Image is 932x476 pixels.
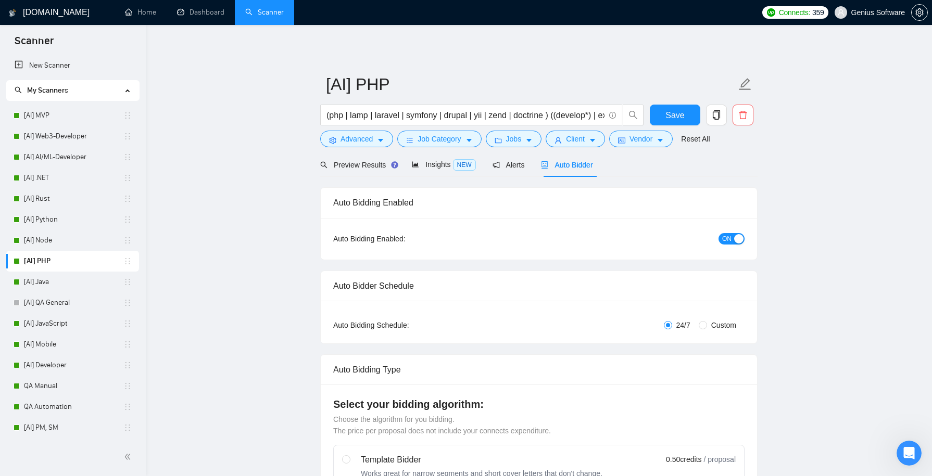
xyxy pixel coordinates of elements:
div: Auto Bidding Schedule: [333,319,470,331]
span: Messages [43,351,83,358]
a: [AI] JavaScript [24,313,123,334]
span: Client [566,133,585,145]
span: caret-down [465,136,473,144]
div: Tooltip anchor [390,160,399,170]
span: Tasks [178,351,197,358]
img: logo [9,5,16,21]
button: Messages [42,325,83,366]
span: Custom [707,319,740,331]
button: Send us a message [48,293,160,314]
a: New Scanner [15,55,131,76]
li: [AI] PM, SM [6,417,139,438]
a: [AI] Mobile [24,334,123,355]
a: [AI] PHP [24,251,123,272]
img: Profile image for Mariia [12,35,33,56]
span: Insights [412,160,475,169]
span: Home [10,351,31,358]
span: NEW [453,159,476,171]
span: holder [123,403,132,411]
span: user [837,9,845,16]
li: [AI] Rust [6,188,139,209]
div: • [DATE] [61,315,91,326]
span: 0.50 credits [666,454,701,465]
div: • [DATE] [61,200,91,211]
img: Profile image for Mariia [12,112,33,133]
a: Reset All [681,133,710,145]
a: [AI] MVP [24,105,123,126]
span: holder [123,361,132,369]
li: [AI] PHP [6,251,139,272]
span: Tickets [92,351,117,358]
img: upwork-logo.png [767,8,775,17]
span: holder [123,153,132,161]
li: QA Automation [6,396,139,417]
a: [AI] Python [24,209,123,230]
span: caret-down [525,136,533,144]
div: Auto Bidding Enabled: [333,233,470,245]
a: dashboardDashboard [177,8,224,17]
a: QA Manual [24,376,123,396]
a: [AI] Java [24,272,123,292]
span: 359 [812,7,824,18]
span: Auto Bidder [541,161,593,169]
img: Profile image for Mariia [12,74,33,95]
li: New Scanner [6,55,139,76]
li: [AI] AI/ML-Developer [6,147,139,168]
li: [AI] .NET [6,168,139,188]
span: ON [722,233,732,245]
div: Auto Bidding Enabled [333,188,745,217]
a: [AI] PM, SM [24,417,123,438]
input: Scanner name... [326,71,736,97]
span: Job Category [418,133,461,145]
button: Tasks [167,325,208,366]
h1: Messages [77,4,133,22]
span: Оцініть бесіду [37,151,92,160]
div: • 22h ago [61,46,95,57]
span: bars [406,136,413,144]
span: holder [123,195,132,203]
span: Jobs [506,133,522,145]
a: searchScanner [245,8,284,17]
span: holder [123,423,132,432]
a: [AI] .NET [24,168,123,188]
img: Profile image for Dima [12,151,33,172]
span: delete [733,110,753,120]
li: QA Manual [6,376,139,396]
li: [AI] MVP [6,105,139,126]
span: / proposal [704,454,736,465]
div: Mariia [37,315,59,326]
span: My Scanners [27,86,68,95]
div: Dima [37,161,56,172]
div: Auto Bidding Type [333,355,745,384]
span: folder [495,136,502,144]
span: search [623,110,643,120]
li: [AI] JavaScript [6,313,139,334]
li: [AI] Developer [6,355,139,376]
iframe: Intercom live chat [897,441,922,466]
li: [AI] Python [6,209,139,230]
span: Help [137,351,154,358]
button: Tickets [83,325,125,366]
button: barsJob Categorycaret-down [397,131,481,147]
button: setting [911,4,928,21]
button: settingAdvancedcaret-down [320,131,393,147]
a: [AI] Developer [24,355,123,376]
button: userClientcaret-down [546,131,605,147]
a: [AI] QA General [24,292,123,313]
div: • [DATE] [61,238,91,249]
h4: Select your bidding algorithm: [333,397,745,411]
li: [AI] Node [6,230,139,251]
button: Save [650,105,700,125]
span: setting [329,136,336,144]
a: [AI] Web3-Developer [24,126,123,147]
a: setting [911,8,928,17]
span: Advanced [341,133,373,145]
img: Profile image for Mariia [12,305,33,326]
div: Mariia [37,277,59,288]
span: search [320,161,328,169]
span: user [555,136,562,144]
span: holder [123,340,132,349]
a: [AI] AI/ML-Developer [24,147,123,168]
span: holder [123,236,132,245]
